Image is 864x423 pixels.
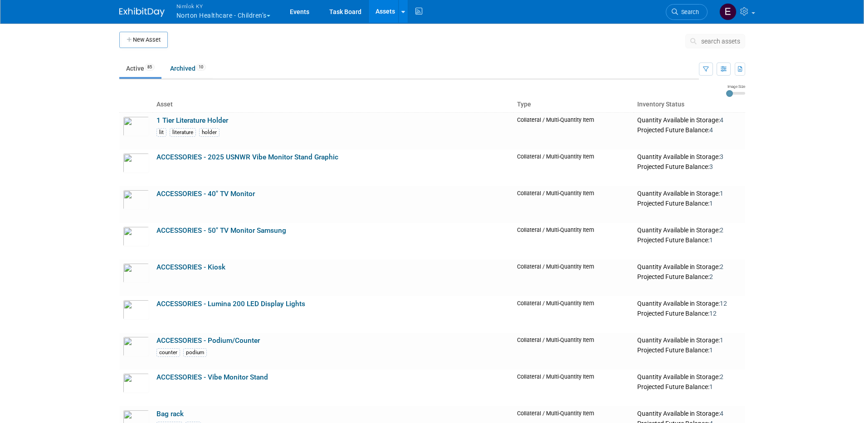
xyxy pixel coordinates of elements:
a: ACCESSORIES - Podium/Counter [156,336,260,345]
div: Projected Future Balance: [637,345,741,355]
a: Active85 [119,60,161,77]
th: Type [513,97,634,112]
span: 4 [709,126,713,134]
div: Projected Future Balance: [637,235,741,245]
a: Archived10 [163,60,213,77]
th: Asset [153,97,513,112]
span: 3 [720,153,723,160]
div: Quantity Available in Storage: [637,116,741,125]
a: 1 Tier Literature Holder [156,116,228,125]
div: Projected Future Balance: [637,125,741,135]
span: 85 [145,64,155,71]
div: Quantity Available in Storage: [637,410,741,418]
a: ACCESSORIES - 40" TV Monitor [156,190,255,198]
div: Quantity Available in Storage: [637,300,741,308]
div: Projected Future Balance: [637,381,741,391]
div: Projected Future Balance: [637,161,741,171]
button: New Asset [119,32,168,48]
td: Collateral / Multi-Quantity Item [513,112,634,149]
div: Projected Future Balance: [637,271,741,281]
span: 4 [720,410,723,417]
span: 1 [709,346,713,354]
a: ACCESSORIES - 50" TV Monitor Samsung [156,226,286,235]
a: Bag rack [156,410,184,418]
a: Search [666,4,708,20]
td: Collateral / Multi-Quantity Item [513,370,634,406]
a: ACCESSORIES - 2025 USNWR Vibe Monitor Stand Graphic [156,153,338,161]
div: Quantity Available in Storage: [637,153,741,161]
td: Collateral / Multi-Quantity Item [513,296,634,333]
img: Elizabeth Griffin [719,3,737,20]
span: 4 [720,116,723,124]
div: Image Size [726,84,745,89]
div: lit [156,128,166,137]
a: ACCESSORIES - Kiosk [156,263,225,271]
span: 1 [720,190,723,197]
div: Quantity Available in Storage: [637,373,741,381]
a: ACCESSORIES - Lumina 200 LED Display Lights [156,300,305,308]
span: 2 [709,273,713,280]
td: Collateral / Multi-Quantity Item [513,149,634,186]
span: 1 [709,383,713,390]
div: Projected Future Balance: [637,308,741,318]
td: Collateral / Multi-Quantity Item [513,333,634,370]
span: 12 [709,310,717,317]
span: 10 [196,64,206,71]
span: 2 [720,226,723,234]
span: Nimlok KY [176,1,270,11]
span: 1 [720,336,723,344]
div: holder [199,128,220,137]
span: 2 [720,263,723,270]
span: Search [678,9,699,15]
div: counter [156,348,180,357]
span: search assets [701,38,740,45]
div: Projected Future Balance: [637,198,741,208]
span: 1 [709,236,713,244]
span: 1 [709,200,713,207]
div: Quantity Available in Storage: [637,190,741,198]
span: 3 [709,163,713,170]
span: 12 [720,300,727,307]
td: Collateral / Multi-Quantity Item [513,223,634,260]
span: 2 [720,373,723,380]
div: podium [183,348,207,357]
img: ExhibitDay [119,8,165,17]
div: Quantity Available in Storage: [637,263,741,271]
div: literature [170,128,196,137]
a: ACCESSORIES - Vibe Monitor Stand [156,373,268,381]
div: Quantity Available in Storage: [637,226,741,235]
td: Collateral / Multi-Quantity Item [513,260,634,296]
td: Collateral / Multi-Quantity Item [513,186,634,223]
button: search assets [685,34,745,48]
div: Quantity Available in Storage: [637,336,741,345]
